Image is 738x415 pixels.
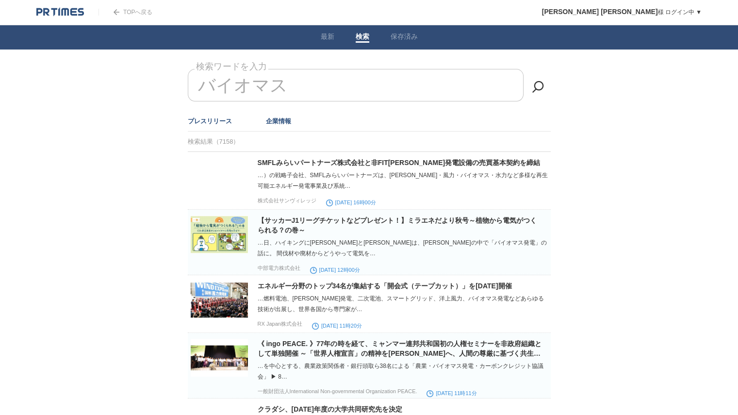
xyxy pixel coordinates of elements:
time: [DATE] 11時11分 [426,390,476,396]
a: 【サッカーJ1リーグチケットなどプレゼント！】ミラエネだより秋号～植物から電気がつくられる？の巻～ [258,216,537,234]
a: SMFLみらいパートナーズ株式会社と非FIT[PERSON_NAME]発電設備の売買基本契約を締結 [258,159,541,166]
p: RX Japan株式会社 [258,320,302,328]
div: …日、ハイキングに[PERSON_NAME]と[PERSON_NAME]は、[PERSON_NAME]の中で「バイオマス発電」の話に。 間伐材や廃材からどうやって電気を… [258,237,549,259]
div: …を中心とする、農業政策関係者・銀行頭取ら38名による「農業・バイオマス発電・カーボンクレジット協議会」 ▶ 8… [258,361,549,382]
time: [DATE] 16時00分 [326,199,376,205]
a: 最新 [321,33,334,43]
p: 株式会社サンヴィレッジ [258,197,316,204]
img: 26157-1784-7bad3f1931a29ae7f9f2b5067328b3d7-523x319.jpg [191,281,248,319]
a: クラダシ、[DATE]年度の大学共同研究先を決定 [258,405,402,413]
a: 《 ingo PEACE. 》77年の時を経て、ミャンマー連邦共和国初の人権セミナーを非政府組織として単独開催 ～「世界人権宣言」の精神を[PERSON_NAME]へ、人間の尊厳に基づく共生型社... [258,340,541,367]
img: arrow.png [114,9,119,15]
div: 検索結果（7158） [188,132,551,152]
p: 中部電力株式会社 [258,265,300,272]
a: 企業情報 [266,117,291,125]
img: 160852-37-11113382bdde32374da522196de84bad-3025x1949.jpg [191,216,248,253]
a: TOPへ戻る [98,9,152,16]
time: [DATE] 11時20分 [312,323,362,329]
p: 一般財団法人International Non-governmental Organization PEACE. [258,388,417,395]
label: 検索ワードを入力 [195,59,268,74]
a: 検索 [356,33,369,43]
div: …）の戦略子会社、SMFLみらいパートナーズは、[PERSON_NAME]・風力・バイオマス・水力など多様な再生可能エネルギー発電事業及び系統… [258,170,549,191]
a: [PERSON_NAME] [PERSON_NAME]様 ログイン中 ▼ [542,9,702,16]
a: プレスリリース [188,117,232,125]
time: [DATE] 12時00分 [310,267,360,273]
img: 159124-10-adc7a74b7af806a026251428e0287a00-3231x1400.jpg [191,339,248,377]
img: logo.png [36,7,84,17]
div: …燃料電池、[PERSON_NAME]発電、二次電池、スマートグリッド、洋上風力、バイオマス発電などあらゆる技術が出展し、世界各国から専門家が… [258,293,549,315]
span: [PERSON_NAME] [PERSON_NAME] [542,8,658,16]
a: エネルギー分野のトップ34名が集結する「開会式（テープカット）」を[DATE]開催 [258,282,512,290]
a: 保存済み [391,33,418,43]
